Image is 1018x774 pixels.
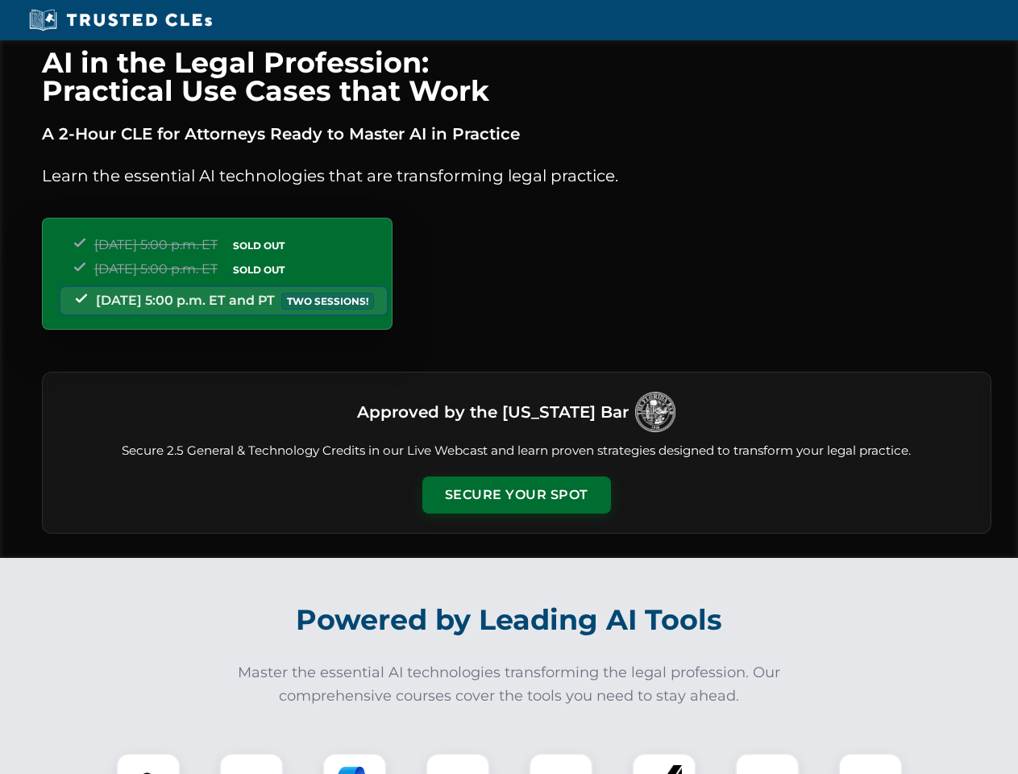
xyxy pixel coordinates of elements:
p: A 2-Hour CLE for Attorneys Ready to Master AI in Practice [42,121,991,147]
span: [DATE] 5:00 p.m. ET [94,237,218,252]
p: Master the essential AI technologies transforming the legal profession. Our comprehensive courses... [227,661,792,708]
span: SOLD OUT [227,261,290,278]
img: Logo [635,392,675,432]
span: [DATE] 5:00 p.m. ET [94,261,218,277]
button: Secure Your Spot [422,476,611,514]
h3: Approved by the [US_STATE] Bar [357,397,629,427]
h1: AI in the Legal Profession: Practical Use Cases that Work [42,48,991,105]
p: Secure 2.5 General & Technology Credits in our Live Webcast and learn proven strategies designed ... [62,442,971,460]
h2: Powered by Leading AI Tools [63,592,956,648]
p: Learn the essential AI technologies that are transforming legal practice. [42,163,991,189]
span: SOLD OUT [227,237,290,254]
img: Trusted CLEs [24,8,217,32]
